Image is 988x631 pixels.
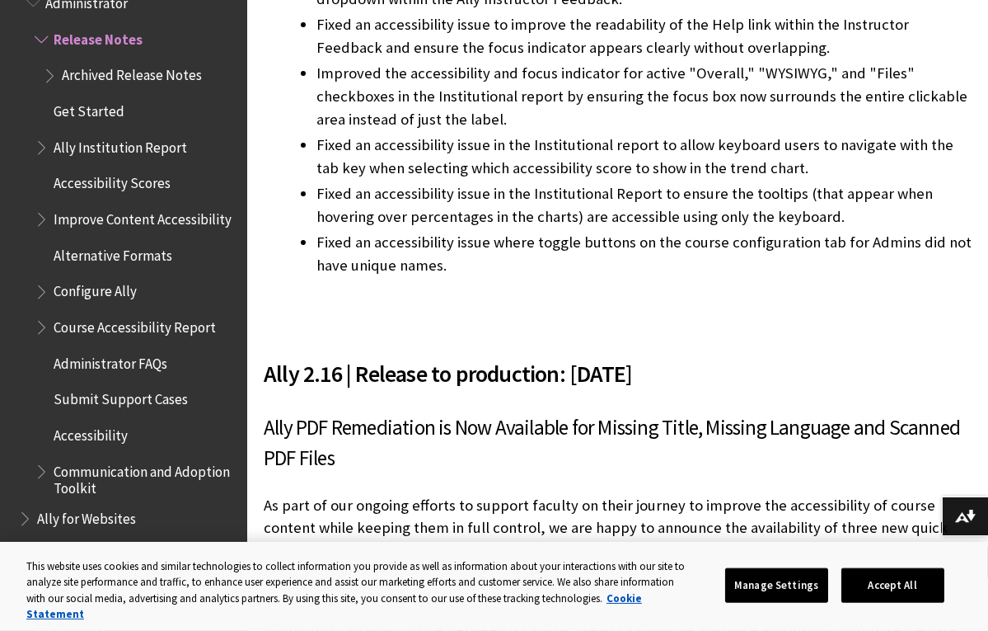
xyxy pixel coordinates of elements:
span: Archived Release Notes [62,62,202,84]
div: This website uses cookies and similar technologies to collect information you provide as well as ... [26,558,691,623]
button: Accept All [841,568,944,603]
li: Fixed an accessibility issue where toggle buttons on the course configuration tab for Admins did ... [316,231,972,277]
span: Blackboard App [29,541,124,563]
span: Communication and Adoption Toolkit [54,458,236,497]
a: More information about your privacy, opens in a new tab [26,591,642,622]
span: Release Notes [54,26,143,48]
li: Fixed an accessibility issue in the Institutional Report to ensure the tooltips (that appear when... [316,182,972,228]
span: Get Started [54,97,124,120]
span: Configure Ally [54,278,137,300]
span: Accessibility [54,421,128,444]
span: Alternative Formats [54,242,172,264]
span: Accessibility Scores [54,170,171,192]
h3: Ally PDF Remediation is Now Available for Missing Title, Missing Language and Scanned PDF Files [264,412,972,475]
p: As part of our ongoing efforts to support faculty on their journey to improve the accessibility o... [264,495,972,603]
span: Administrator FAQs [54,350,167,372]
span: Submit Support Cases [54,386,188,408]
li: Improved the accessibility and focus indicator for active "Overall," "WYSIWYG," and "Files" check... [316,62,972,131]
li: Fixed an accessibility issue to improve the readability of the Help link within the Instructor Fe... [316,13,972,59]
span: Ally for Websites [37,505,136,527]
span: Ally Institution Report [54,134,187,156]
span: Improve Content Accessibility [54,205,232,228]
button: Manage Settings [725,568,828,603]
h2: Ally 2.16 | Release to production: [DATE] [264,337,972,391]
li: Fixed an accessibility issue in the Institutional report to allow keyboard users to navigate with... [316,134,972,180]
span: Course Accessibility Report [54,313,216,336]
